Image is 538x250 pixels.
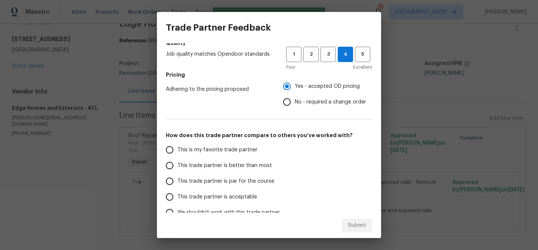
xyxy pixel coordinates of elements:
[295,98,366,106] span: No - required a change order
[166,142,372,220] div: How does this trade partner compare to others you’ve worked with?
[166,71,372,78] h5: Pricing
[166,132,372,139] h5: How does this trade partner compare to others you’ve worked with?
[287,50,301,59] span: 1
[356,50,370,59] span: 5
[321,50,335,59] span: 3
[321,47,336,62] button: 3
[177,162,272,170] span: This trade partner is better than most
[338,47,353,62] button: 4
[353,64,372,71] span: Excellent
[286,64,295,71] span: Poor
[338,50,353,59] span: 4
[177,178,274,185] span: This trade partner is par for the course
[177,209,280,217] span: We shouldn't work with this trade partner
[283,78,372,110] div: Pricing
[177,193,257,201] span: This trade partner is acceptable
[166,50,274,58] span: Job quality matches Opendoor standards
[295,83,360,90] span: Yes - accepted OD pricing
[166,22,271,33] h3: Trade Partner Feedback
[166,86,271,93] span: Adhering to the pricing proposed
[286,47,302,62] button: 1
[177,146,257,154] span: This is my favorite trade partner
[304,50,318,59] span: 2
[355,47,370,62] button: 5
[303,47,319,62] button: 2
